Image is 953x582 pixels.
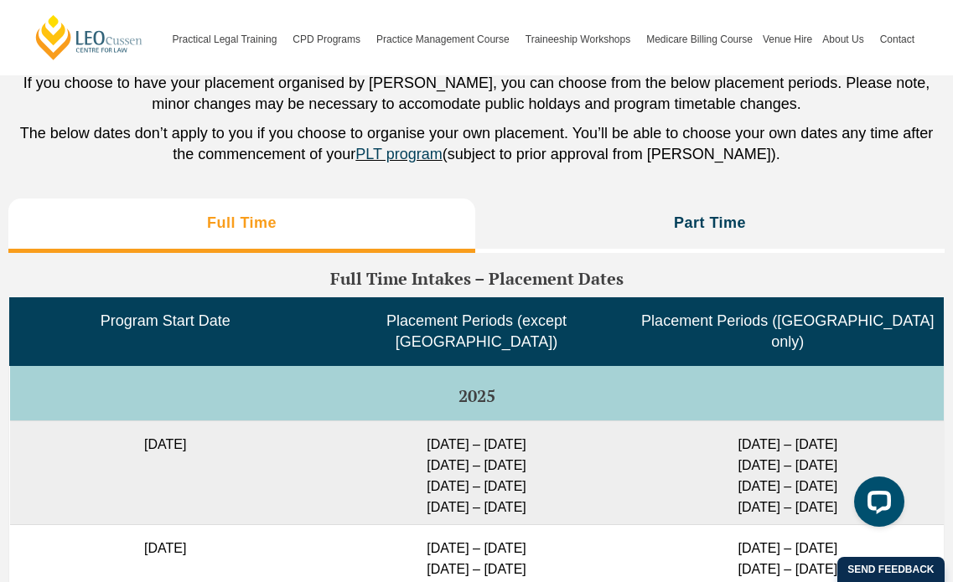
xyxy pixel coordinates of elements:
[101,312,230,329] span: Program Start Date
[371,3,521,75] a: Practice Management Course
[521,3,641,75] a: Traineeship Workshops
[674,214,746,233] h3: Part Time
[34,13,145,61] a: [PERSON_NAME] Centre for Law
[758,3,817,75] a: Venue Hire
[17,73,936,115] p: If you choose to have your placement organised by [PERSON_NAME], you can choose from the below pl...
[641,3,758,75] a: Medicare Billing Course
[641,312,934,350] span: Placement Periods ([GEOGRAPHIC_DATA] only)
[817,3,874,75] a: About Us
[841,470,911,540] iframe: LiveChat chat widget
[10,420,321,524] td: [DATE]
[875,3,919,75] a: Contact
[287,3,371,75] a: CPD Programs
[8,270,945,288] h3: Full Time Intakes – Placement Dates
[17,387,937,405] h5: 2025
[386,312,567,350] span: Placement Periods (except [GEOGRAPHIC_DATA])
[355,146,442,162] a: PLT program
[321,420,632,524] td: [DATE] – [DATE] [DATE] – [DATE] [DATE] – [DATE] [DATE] – [DATE]
[168,3,288,75] a: Practical Legal Training
[207,214,277,233] h3: Full Time
[17,123,936,165] p: The below dates don’t apply to you if you choose to organise your own placement. You’ll be able t...
[632,420,943,524] td: [DATE] – [DATE] [DATE] – [DATE] [DATE] – [DATE] [DATE] – [DATE]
